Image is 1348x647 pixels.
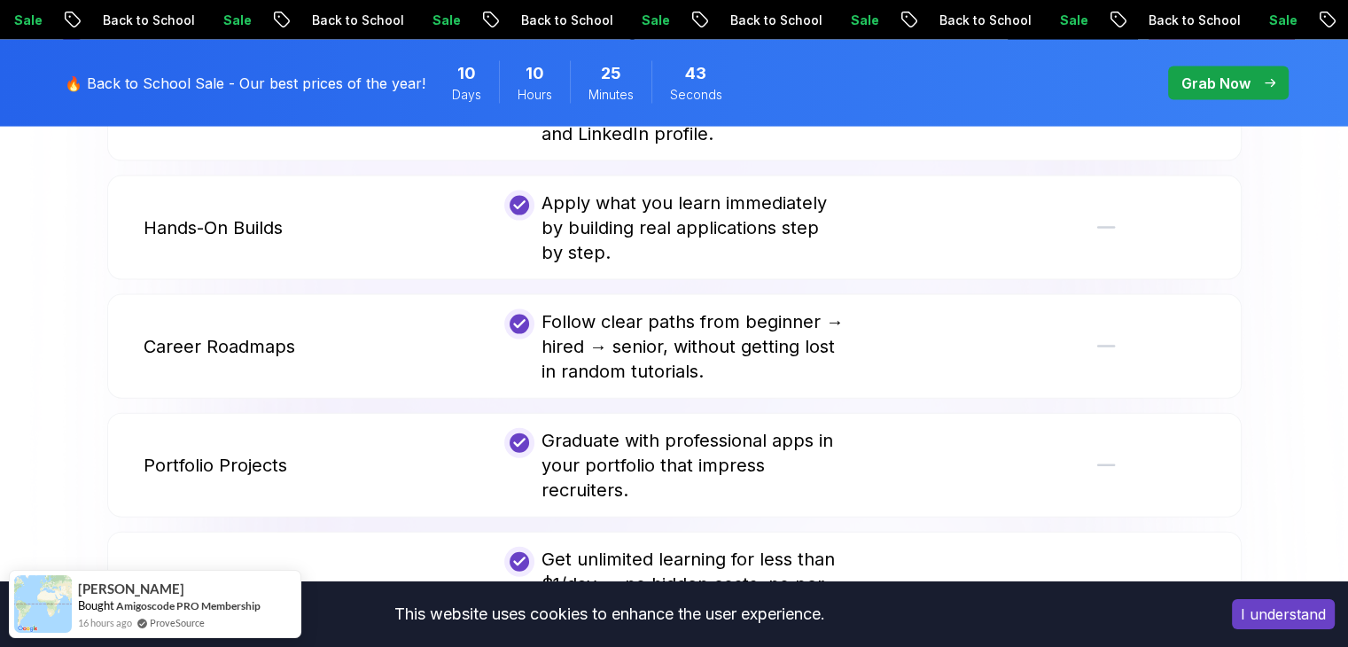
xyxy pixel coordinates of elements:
span: Minutes [588,86,634,104]
p: Sale [612,12,668,29]
p: Hands-On Builds [144,215,283,240]
span: Days [452,86,481,104]
p: Sale [1239,12,1296,29]
a: ProveSource [150,615,205,630]
img: provesource social proof notification image [14,575,72,633]
div: This website uses cookies to enhance the user experience. [13,595,1205,634]
span: 25 Minutes [601,61,621,86]
span: 16 hours ago [78,615,132,630]
button: Accept cookies [1232,599,1335,629]
div: Follow clear paths from beginner → hired → senior, without getting lost in random tutorials. [504,309,844,384]
p: Sale [402,12,459,29]
span: Bought [78,598,114,612]
span: Hours [518,86,552,104]
div: Graduate with professional apps in your portfolio that impress recruiters. [504,428,844,503]
p: 🔥 Back to School Sale - Our best prices of the year! [65,73,425,94]
a: Amigoscode PRO Membership [116,599,261,612]
p: Back to School [1118,12,1239,29]
span: Seconds [670,86,722,104]
p: Back to School [700,12,821,29]
p: Sale [1030,12,1087,29]
span: 10 Days [457,61,476,86]
div: Apply what you learn immediately by building real applications step by step. [504,191,844,265]
p: Back to School [491,12,612,29]
p: Portfolio Projects [144,453,287,478]
p: Back to School [909,12,1030,29]
span: [PERSON_NAME] [78,581,184,596]
p: Sale [193,12,250,29]
p: Back to School [282,12,402,29]
span: 10 Hours [526,61,544,86]
p: Back to School [73,12,193,29]
p: Grab Now [1181,73,1251,94]
p: Career Roadmaps [144,334,295,359]
div: Get unlimited learning for less than $1/day — no hidden costs, no per-course fees. [504,547,844,621]
p: Sale [821,12,877,29]
span: 43 Seconds [685,61,706,86]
